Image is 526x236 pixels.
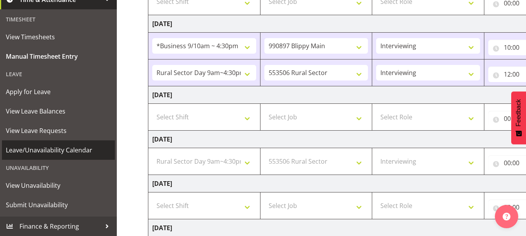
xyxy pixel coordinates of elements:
span: View Unavailability [6,180,111,191]
span: Submit Unavailability [6,199,111,211]
a: Submit Unavailability [2,195,115,215]
span: View Timesheets [6,31,111,43]
div: Unavailability [2,160,115,176]
button: Feedback - Show survey [511,91,526,144]
a: Apply for Leave [2,82,115,101]
span: Feedback [515,99,522,126]
span: Leave/Unavailability Calendar [6,144,111,156]
span: Apply for Leave [6,86,111,98]
span: View Leave Balances [6,105,111,117]
span: Finance & Reporting [19,220,101,232]
a: Manual Timesheet Entry [2,47,115,66]
a: View Unavailability [2,176,115,195]
a: View Leave Balances [2,101,115,121]
img: help-xxl-2.png [503,213,510,220]
a: Leave/Unavailability Calendar [2,140,115,160]
span: Manual Timesheet Entry [6,51,111,62]
div: Timesheet [2,11,115,27]
span: View Leave Requests [6,125,111,136]
a: View Leave Requests [2,121,115,140]
div: Leave [2,66,115,82]
a: View Timesheets [2,27,115,47]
